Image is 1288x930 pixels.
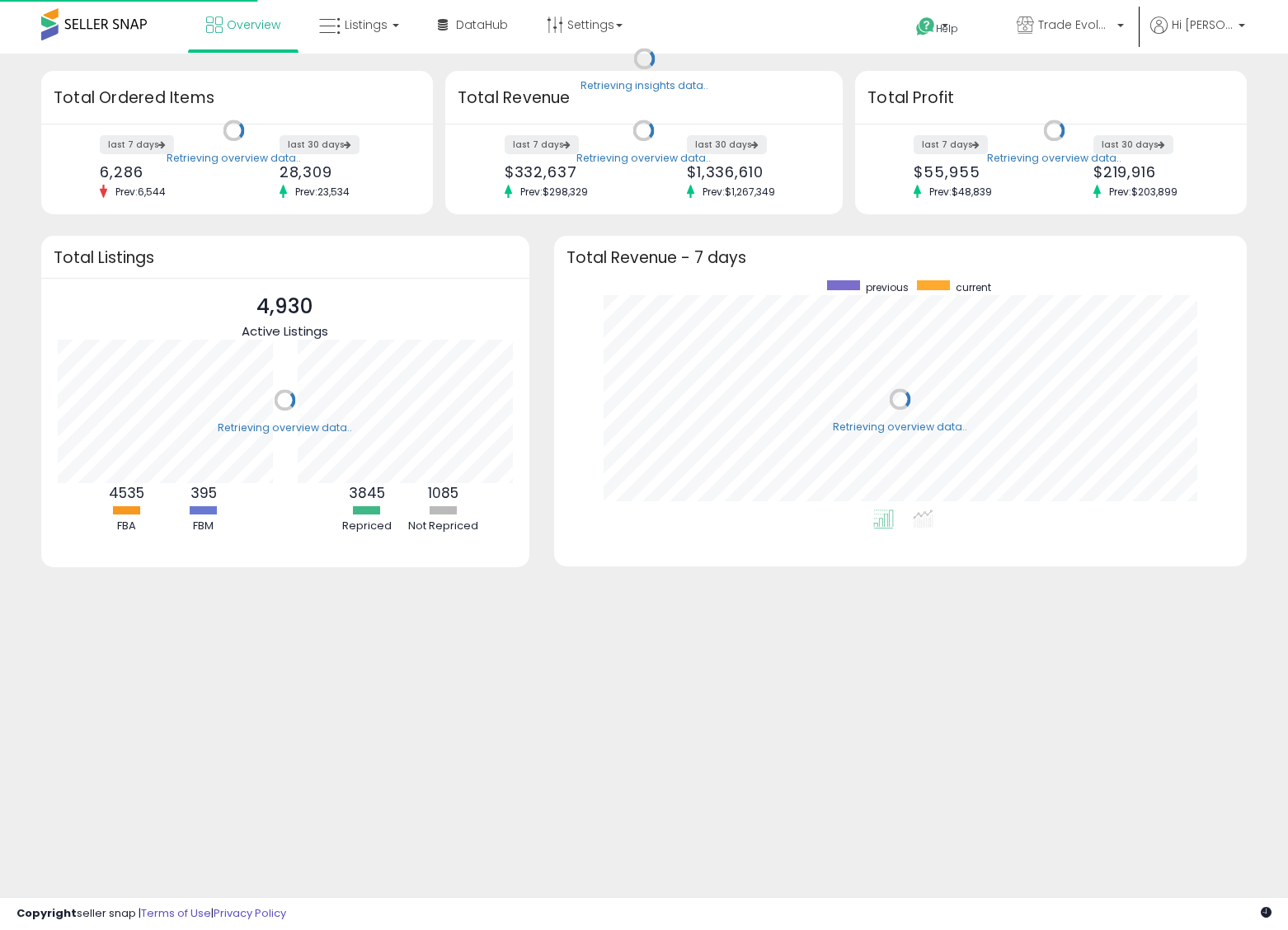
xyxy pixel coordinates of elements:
span: Overview [227,16,280,33]
span: DataHub [456,16,508,33]
div: Retrieving overview data.. [576,151,711,166]
span: Listings [345,16,388,33]
i: Get Help [915,16,936,37]
div: Retrieving overview data.. [218,420,352,435]
span: Trade Evolution US [1038,16,1112,33]
a: Help [903,4,990,54]
div: Retrieving overview data.. [833,420,967,434]
span: Help [936,21,958,35]
span: Hi [PERSON_NAME] [1172,16,1234,33]
div: Retrieving overview data.. [167,151,301,166]
div: Retrieving overview data.. [987,151,1121,166]
a: Hi [PERSON_NAME] [1150,16,1245,54]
